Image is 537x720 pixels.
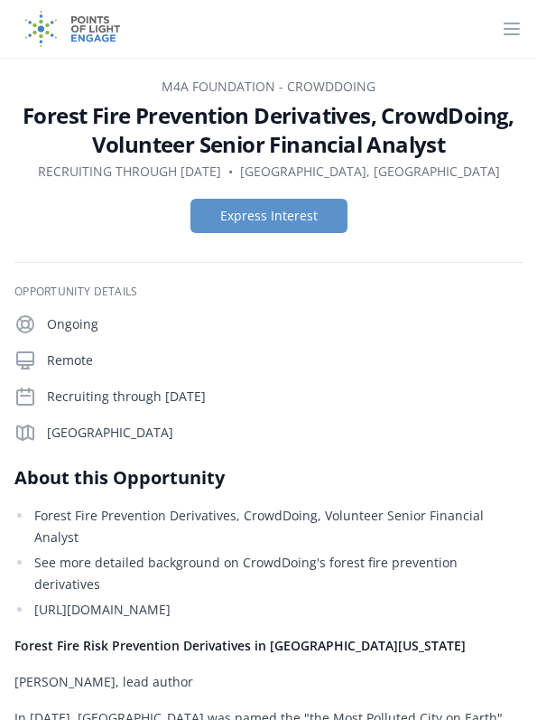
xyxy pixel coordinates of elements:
[14,101,523,159] h1: Forest Fire Prevention Derivatives, CrowdDoing, Volunteer Senior Financial Analyst
[228,163,233,181] div: •
[14,673,193,690] span: [PERSON_NAME], lead author
[47,351,523,369] p: Remote
[14,465,523,491] h2: About this Opportunity
[47,315,523,333] p: Ongoing
[38,163,221,181] dd: Recruiting through [DATE]
[162,78,375,95] a: M4A Foundation - CrowdDoing
[190,199,347,233] button: Express Interest
[47,388,523,406] p: Recruiting through [DATE]
[240,163,500,181] dd: [GEOGRAPHIC_DATA], [GEOGRAPHIC_DATA]
[14,285,523,299] h3: Opportunity Details
[14,505,523,548] li: Forest Fire Prevention Derivatives, CrowdDoing, Volunteer Senior Financial Analyst
[47,424,523,442] p: [GEOGRAPHIC_DATA]
[14,637,466,654] strong: Forest Fire Risk Prevention Derivatives in [GEOGRAPHIC_DATA][US_STATE]
[14,552,523,595] li: See more detailed background on CrowdDoing's forest fire prevention derivatives
[14,599,523,621] li: [URL][DOMAIN_NAME]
